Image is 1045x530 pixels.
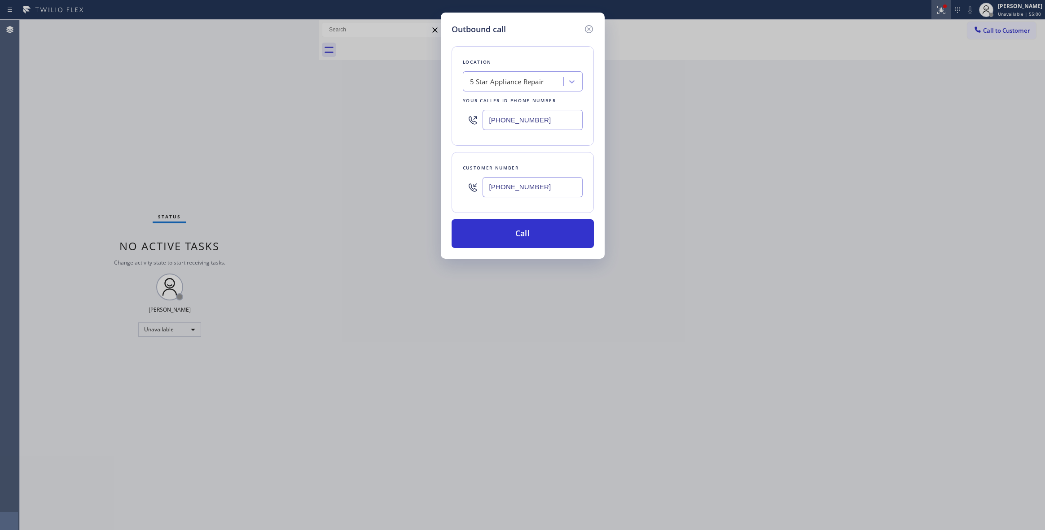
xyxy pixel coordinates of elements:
button: Call [452,219,594,248]
div: 5 Star Appliance Repair [470,77,544,87]
div: Your caller id phone number [463,96,583,105]
div: Customer number [463,163,583,173]
input: (123) 456-7890 [483,110,583,130]
input: (123) 456-7890 [483,177,583,197]
h5: Outbound call [452,23,506,35]
div: Location [463,57,583,67]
